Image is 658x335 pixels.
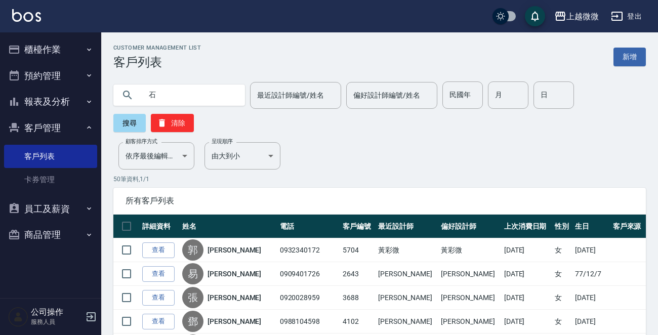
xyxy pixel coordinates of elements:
[502,215,552,238] th: 上次消費日期
[438,238,501,262] td: 黃彩微
[340,238,376,262] td: 5704
[113,114,146,132] button: 搜尋
[204,142,280,170] div: 由大到小
[31,307,83,317] h5: 公司操作
[340,215,376,238] th: 客戶編號
[208,316,261,326] a: [PERSON_NAME]
[607,7,646,26] button: 登出
[4,145,97,168] a: 客戶列表
[142,242,175,258] a: 查看
[182,311,203,332] div: 鄧
[142,290,175,306] a: 查看
[376,262,438,286] td: [PERSON_NAME]
[4,36,97,63] button: 櫃檯作業
[12,9,41,22] img: Logo
[572,286,610,310] td: [DATE]
[566,10,599,23] div: 上越微微
[142,314,175,329] a: 查看
[552,286,572,310] td: 女
[438,286,501,310] td: [PERSON_NAME]
[502,286,552,310] td: [DATE]
[4,115,97,141] button: 客戶管理
[438,262,501,286] td: [PERSON_NAME]
[142,266,175,282] a: 查看
[340,262,376,286] td: 2643
[212,138,233,145] label: 呈現順序
[180,215,277,238] th: 姓名
[4,222,97,248] button: 商品管理
[502,238,552,262] td: [DATE]
[340,286,376,310] td: 3688
[572,310,610,333] td: [DATE]
[376,238,438,262] td: 黃彩微
[182,287,203,308] div: 張
[277,286,340,310] td: 0920028959
[438,215,501,238] th: 偏好設計師
[208,269,261,279] a: [PERSON_NAME]
[142,81,237,109] input: 搜尋關鍵字
[4,196,97,222] button: 員工及薪資
[4,63,97,89] button: 預約管理
[277,238,340,262] td: 0932340172
[277,310,340,333] td: 0988104598
[140,215,180,238] th: 詳細資料
[552,215,572,238] th: 性別
[525,6,545,26] button: save
[113,45,201,51] h2: Customer Management List
[208,292,261,303] a: [PERSON_NAME]
[552,238,572,262] td: 女
[376,286,438,310] td: [PERSON_NAME]
[182,239,203,261] div: 郭
[118,142,194,170] div: 依序最後編輯時間
[4,89,97,115] button: 報表及分析
[613,48,646,66] a: 新增
[502,262,552,286] td: [DATE]
[126,138,157,145] label: 顧客排序方式
[277,215,340,238] th: 電話
[340,310,376,333] td: 4102
[550,6,603,27] button: 上越微微
[113,175,646,184] p: 50 筆資料, 1 / 1
[208,245,261,255] a: [PERSON_NAME]
[572,262,610,286] td: 77/12/7
[610,215,646,238] th: 客戶來源
[376,215,438,238] th: 最近設計師
[31,317,83,326] p: 服務人員
[438,310,501,333] td: [PERSON_NAME]
[4,168,97,191] a: 卡券管理
[126,196,634,206] span: 所有客戶列表
[376,310,438,333] td: [PERSON_NAME]
[502,310,552,333] td: [DATE]
[552,262,572,286] td: 女
[151,114,194,132] button: 清除
[182,263,203,284] div: 易
[8,307,28,327] img: Person
[277,262,340,286] td: 0909401726
[572,238,610,262] td: [DATE]
[113,55,201,69] h3: 客戶列表
[572,215,610,238] th: 生日
[552,310,572,333] td: 女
